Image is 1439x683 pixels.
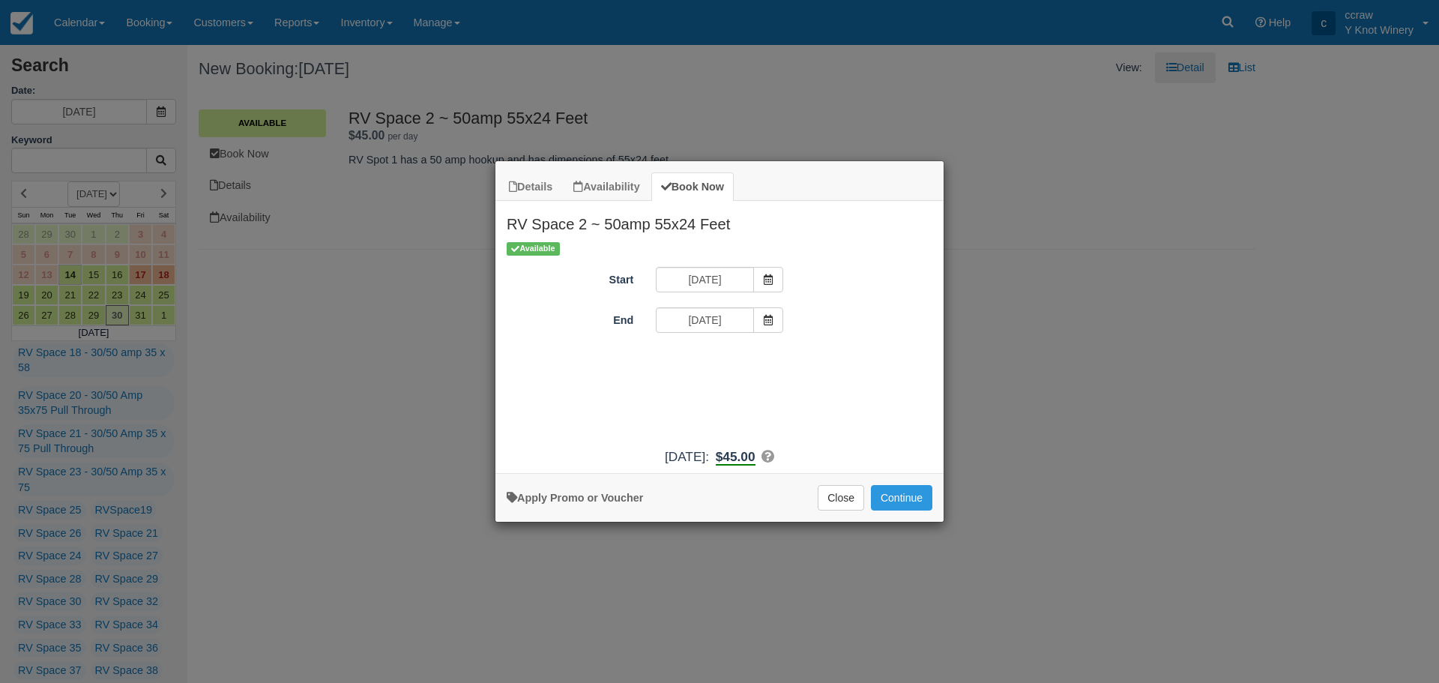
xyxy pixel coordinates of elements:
a: Availability [564,172,649,202]
b: $45.00 [716,449,755,466]
a: Details [499,172,562,202]
label: End [495,307,645,328]
span: [DATE] [665,449,705,464]
div: : [495,448,944,466]
h2: RV Space 2 ~ 50amp 55x24 Feet [495,201,944,240]
span: Available [507,242,560,255]
label: Start [495,267,645,288]
a: Apply Voucher [507,492,643,504]
div: Item Modal [495,201,944,466]
button: Close [818,485,864,511]
button: Add to Booking [871,485,932,511]
a: Book Now [651,172,734,202]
